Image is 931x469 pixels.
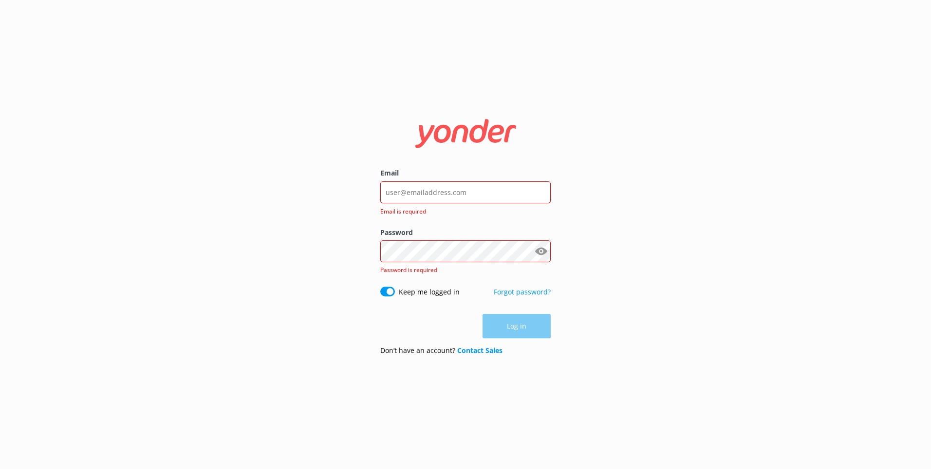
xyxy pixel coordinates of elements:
[457,346,503,355] a: Contact Sales
[380,168,551,178] label: Email
[531,242,551,261] button: Show password
[380,207,545,216] span: Email is required
[399,287,460,297] label: Keep me logged in
[380,266,437,274] span: Password is required
[494,287,551,296] a: Forgot password?
[534,186,546,198] keeper-lock: Open Keeper Popup
[380,227,551,238] label: Password
[380,181,551,203] input: user@emailaddress.com
[380,345,503,356] p: Don’t have an account?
